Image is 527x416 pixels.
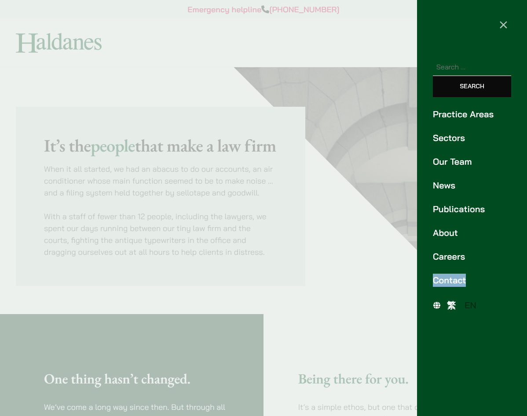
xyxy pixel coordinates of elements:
[460,298,481,312] a: EN
[433,108,511,121] a: Practice Areas
[443,298,460,312] a: 繁
[465,300,476,311] span: EN
[447,300,456,311] span: 繁
[499,15,508,33] span: ×
[433,203,511,216] a: Publications
[433,179,511,192] a: News
[433,76,511,97] input: Search
[433,58,511,76] input: Search for:
[433,226,511,239] a: About
[433,250,511,263] a: Careers
[433,155,511,168] a: Our Team
[433,274,511,287] a: Contact
[433,131,511,145] a: Sectors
